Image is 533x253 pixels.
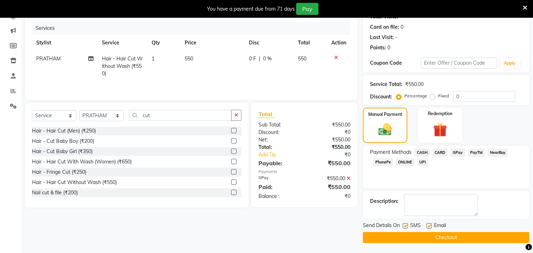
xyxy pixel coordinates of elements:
div: Services [33,22,356,35]
th: Qty [147,35,180,51]
div: Hair - Hair Cut Without Wash (₹550) [32,179,117,186]
button: Checkout [363,232,529,243]
div: Paid: [253,183,305,191]
span: PRATHAM [36,55,61,62]
span: NearBuy [488,149,508,157]
div: Hair - Hair Cut With Wash (Women) (₹650) [32,158,132,166]
th: Total [294,35,327,51]
span: | [259,55,260,63]
div: ₹550.00 [405,81,424,88]
a: Add Tip [253,151,313,158]
button: Pay [296,3,319,15]
label: Redemption [428,111,452,117]
span: SMS [410,222,421,231]
span: CARD [433,149,448,157]
div: Description: [370,198,398,205]
div: GPay [253,175,305,182]
div: ₹550.00 [305,121,356,129]
div: ₹550.00 [305,159,356,167]
input: Search or Scan [129,110,232,121]
th: Disc [245,35,294,51]
th: Action [327,35,350,51]
div: Discount: [370,93,392,101]
div: 0 [401,23,403,31]
label: Percentage [404,93,427,99]
div: ₹550.00 [305,136,356,144]
div: ₹550.00 [305,144,356,151]
div: Payments [259,169,350,175]
div: Points: [370,44,386,52]
label: Manual Payment [368,111,402,118]
span: Hair - Hair Cut Without Wash (₹550) [102,55,143,77]
div: Balance : [253,193,305,200]
div: Hair - Cut Baby Boy (₹200) [32,138,94,145]
div: Card on file: [370,23,399,31]
span: 0 F [249,55,256,63]
span: Total [259,111,275,118]
th: Stylist [32,35,98,51]
div: You have a payment due from 71 days [207,5,295,13]
th: Service [98,35,148,51]
span: GPay [451,149,465,157]
span: UPI [417,158,428,166]
div: ₹550.00 [305,183,356,191]
div: Service Total: [370,81,402,88]
div: Hair - Cut Baby Girl (₹350) [32,148,93,155]
img: _gift.svg [429,121,451,139]
span: 550 [298,55,306,62]
div: - [395,34,397,41]
span: ONLINE [396,158,414,166]
span: Email [434,222,446,231]
div: ₹0 [305,193,356,200]
span: 0 % [263,55,272,63]
div: Hair - Hair Cut (Men) (₹250) [32,127,96,135]
div: Last Visit: [370,34,394,41]
span: Payment Methods [370,149,412,156]
div: Nail cut & file (₹200) [32,189,78,197]
div: 0 [387,44,390,52]
span: 1 [152,55,154,62]
span: PayTM [468,149,485,157]
span: Send Details On [363,222,400,231]
div: Hair - Fringe Cut (₹250) [32,168,86,176]
th: Price [180,35,245,51]
div: ₹0 [313,151,356,158]
img: _cash.svg [374,122,396,137]
div: Total: [253,144,305,151]
button: Apply [500,58,520,69]
div: ₹550.00 [305,175,356,182]
div: Coupon Code [370,59,421,67]
div: Net: [253,136,305,144]
span: 550 [185,55,193,62]
div: Sub Total: [253,121,305,129]
div: ₹0 [305,129,356,136]
div: Payable: [253,159,305,167]
span: PhonePe [373,158,393,166]
div: Discount: [253,129,305,136]
span: CASH [414,149,430,157]
input: Enter Offer / Coupon Code [421,58,497,69]
label: Fixed [438,93,449,99]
